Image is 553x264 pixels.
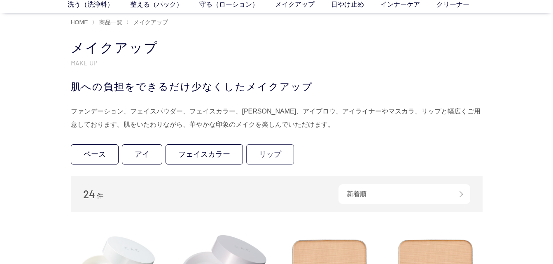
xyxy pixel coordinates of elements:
[99,19,122,25] span: 商品一覧
[126,19,170,26] li: 〉
[83,188,95,200] span: 24
[122,144,162,164] a: アイ
[246,144,294,164] a: リップ
[71,105,483,131] div: ファンデーション、フェイスパウダー、フェイスカラー、[PERSON_NAME]、アイブロウ、アイライナーやマスカラ、リップと幅広くご用意しております。肌をいたわりながら、華やかな印象のメイクを楽...
[98,19,122,25] a: 商品一覧
[132,19,168,25] a: メイクアップ
[71,19,88,25] a: HOME
[97,192,103,199] span: 件
[71,79,483,94] div: 肌への負担をできるだけ少なくしたメイクアップ
[133,19,168,25] span: メイクアップ
[166,144,243,164] a: フェイスカラー
[71,58,483,67] p: MAKE UP
[92,19,124,26] li: 〉
[338,184,470,204] div: 新着順
[71,39,483,57] h1: メイクアップ
[71,144,119,164] a: ベース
